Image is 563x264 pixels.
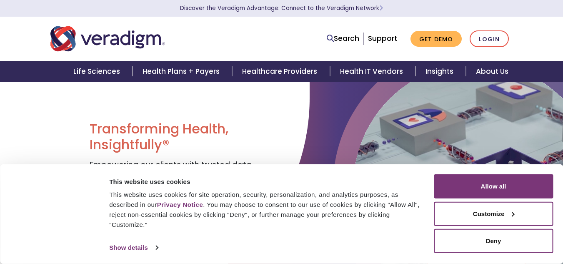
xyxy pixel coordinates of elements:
[434,174,553,199] button: Allow all
[379,4,383,12] span: Learn More
[415,61,466,82] a: Insights
[133,61,232,82] a: Health Plans + Payers
[327,33,359,44] a: Search
[180,4,383,12] a: Discover the Veradigm Advantage: Connect to the Veradigm NetworkLearn More
[109,190,424,230] div: This website uses cookies for site operation, security, personalization, and analytics purposes, ...
[434,201,553,226] button: Customize
[109,241,158,254] a: Show details
[434,229,553,253] button: Deny
[368,33,397,43] a: Support
[90,121,275,153] h1: Transforming Health, Insightfully®
[410,31,462,47] a: Get Demo
[330,61,415,82] a: Health IT Vendors
[157,201,203,208] a: Privacy Notice
[470,30,509,48] a: Login
[90,159,273,206] span: Empowering our clients with trusted data, insights, and solutions to help reduce costs and improv...
[63,61,133,82] a: Life Sciences
[109,176,424,186] div: This website uses cookies
[50,25,165,53] img: Veradigm logo
[232,61,330,82] a: Healthcare Providers
[466,61,518,82] a: About Us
